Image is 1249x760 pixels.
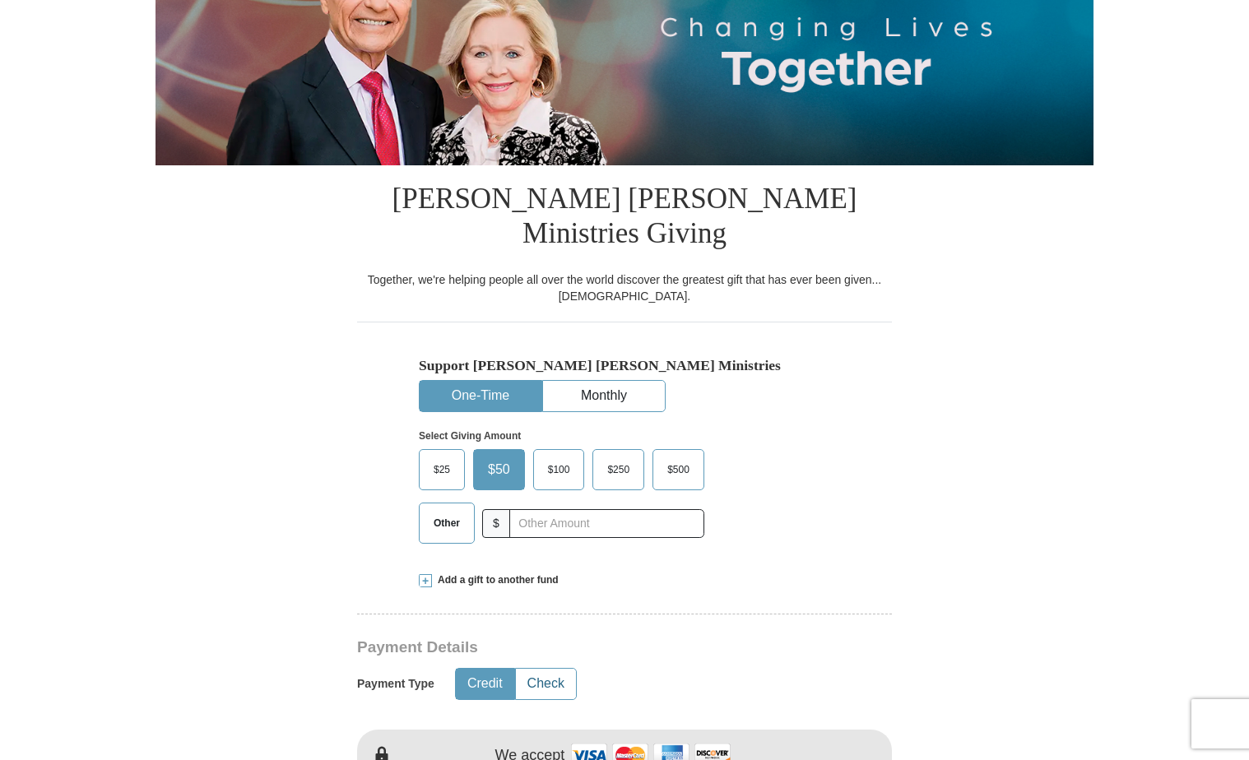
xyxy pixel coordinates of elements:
[357,165,892,271] h1: [PERSON_NAME] [PERSON_NAME] Ministries Giving
[540,457,578,482] span: $100
[357,638,777,657] h3: Payment Details
[482,509,510,538] span: $
[425,457,458,482] span: $25
[509,509,704,538] input: Other Amount
[419,430,521,442] strong: Select Giving Amount
[599,457,638,482] span: $250
[480,457,518,482] span: $50
[357,677,434,691] h5: Payment Type
[543,381,665,411] button: Monthly
[419,357,830,374] h5: Support [PERSON_NAME] [PERSON_NAME] Ministries
[659,457,698,482] span: $500
[516,669,576,699] button: Check
[432,573,559,587] span: Add a gift to another fund
[456,669,514,699] button: Credit
[357,271,892,304] div: Together, we're helping people all over the world discover the greatest gift that has ever been g...
[420,381,541,411] button: One-Time
[425,511,468,535] span: Other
